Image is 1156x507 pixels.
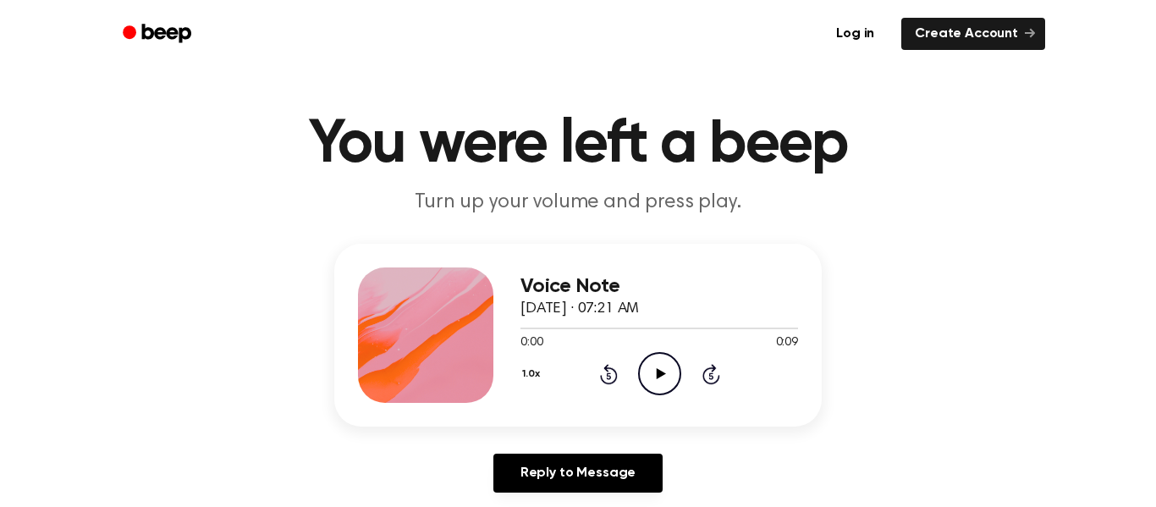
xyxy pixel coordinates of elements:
[111,18,206,51] a: Beep
[520,334,542,352] span: 0:00
[520,275,798,298] h3: Voice Note
[253,189,903,217] p: Turn up your volume and press play.
[520,301,639,317] span: [DATE] · 07:21 AM
[901,18,1045,50] a: Create Account
[493,454,663,493] a: Reply to Message
[819,14,891,53] a: Log in
[520,360,546,389] button: 1.0x
[145,114,1011,175] h1: You were left a beep
[776,334,798,352] span: 0:09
